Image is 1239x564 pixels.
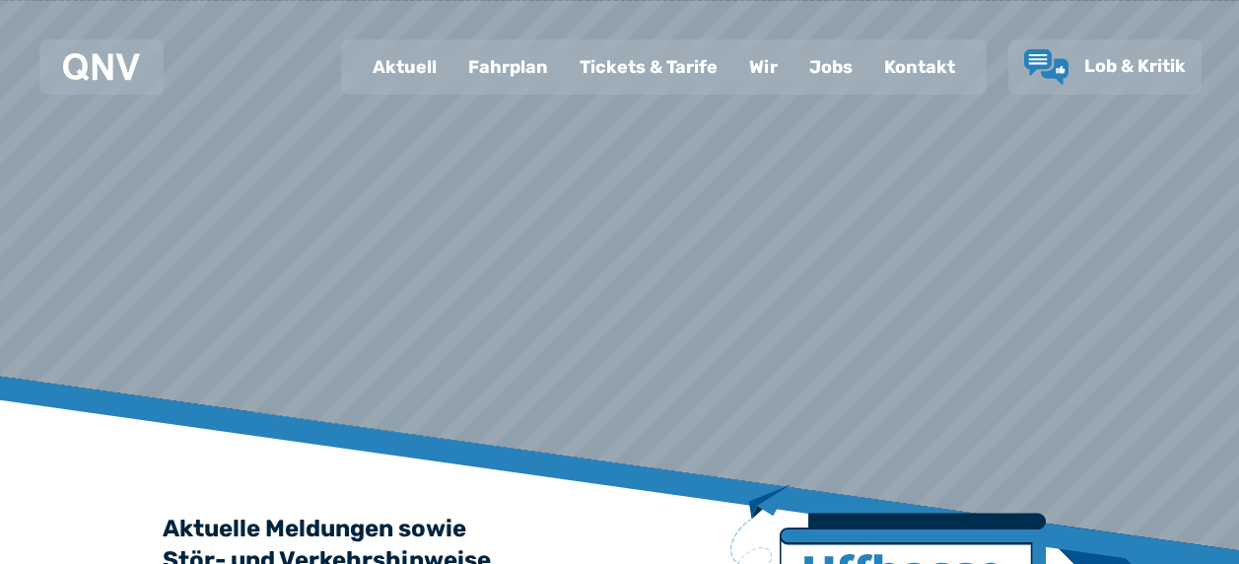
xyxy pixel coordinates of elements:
[733,41,793,93] a: Wir
[564,41,733,93] a: Tickets & Tarife
[63,47,140,87] a: QNV Logo
[793,41,868,93] a: Jobs
[1024,49,1186,85] a: Lob & Kritik
[868,41,971,93] a: Kontakt
[357,41,452,93] a: Aktuell
[452,41,564,93] a: Fahrplan
[63,53,140,81] img: QNV Logo
[1084,55,1186,77] span: Lob & Kritik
